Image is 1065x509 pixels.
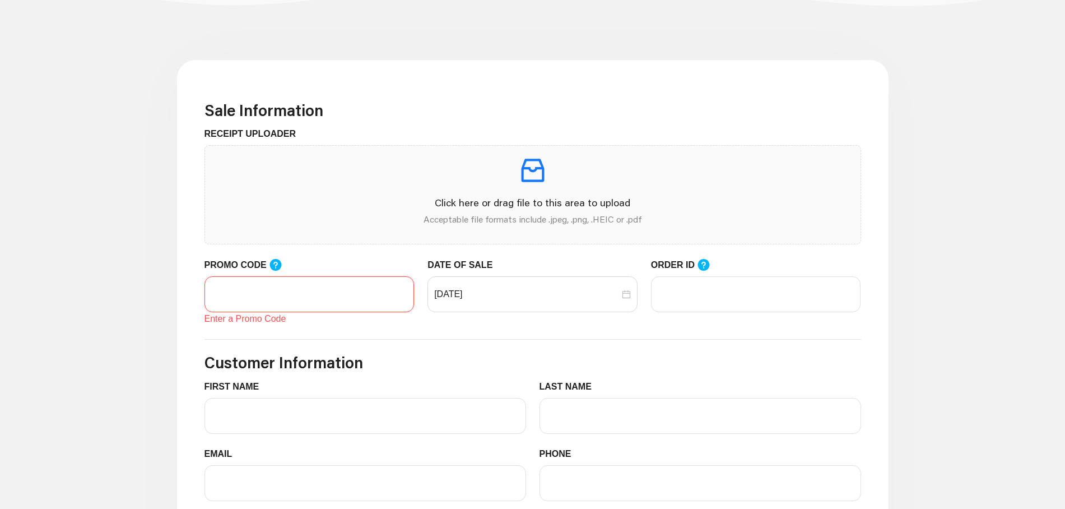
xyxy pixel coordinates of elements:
[204,353,861,372] h3: Customer Information
[651,258,722,272] label: ORDER ID
[540,398,861,434] input: LAST NAME
[204,127,305,141] label: RECEIPT UPLOADER
[205,146,861,244] span: inboxClick here or drag file to this area to uploadAcceptable file formats include .jpeg, .png, ....
[204,465,526,501] input: EMAIL
[427,258,501,272] label: DATE OF SALE
[204,447,241,461] label: EMAIL
[540,447,580,461] label: PHONE
[204,258,293,272] label: PROMO CODE
[540,380,601,394] label: LAST NAME
[214,212,852,226] p: Acceptable file formats include .jpeg, .png, .HEIC or .pdf
[517,155,548,186] span: inbox
[540,465,861,501] input: PHONE
[204,380,268,394] label: FIRST NAME
[204,398,526,434] input: FIRST NAME
[204,101,861,120] h3: Sale Information
[204,312,415,326] div: Enter a Promo Code
[434,288,620,301] input: DATE OF SALE
[214,195,852,210] p: Click here or drag file to this area to upload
